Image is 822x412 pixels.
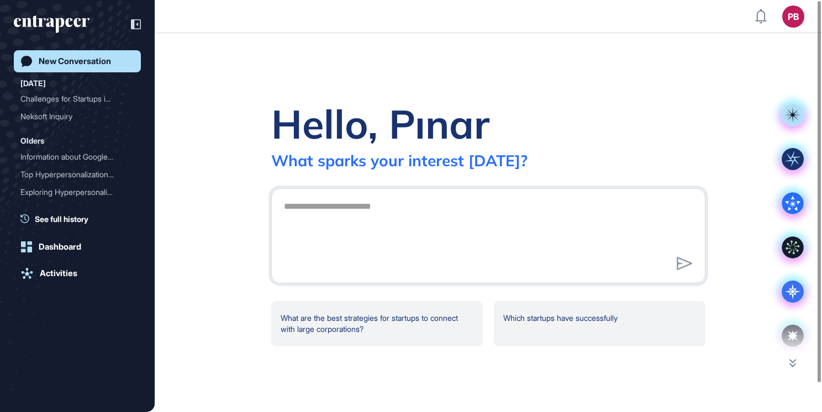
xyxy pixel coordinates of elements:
[39,56,111,66] div: New Conversation
[271,301,483,346] div: What are the best strategies for startups to connect with large corporations?
[35,213,88,225] span: See full history
[14,50,141,72] a: New Conversation
[14,236,141,258] a: Dashboard
[494,301,705,346] div: Which startups have successfully
[40,268,77,278] div: Activities
[20,166,125,183] div: Top Hyperpersonalization ...
[20,148,125,166] div: Information about Google ...
[20,134,44,147] div: Olders
[20,108,134,125] div: Neksoft Inquiry
[782,6,804,28] button: PB
[14,15,89,33] div: entrapeer-logo
[20,90,125,108] div: Challenges for Startups i...
[271,99,489,149] div: Hello, Pınar
[20,166,134,183] div: Top Hyperpersonalization Use Cases in Banking
[39,242,81,252] div: Dashboard
[271,151,528,170] div: What sparks your interest [DATE]?
[20,183,134,201] div: Exploring Hyperpersonalization in Banking
[20,183,125,201] div: Exploring Hyperpersonaliz...
[20,213,141,225] a: See full history
[20,148,134,166] div: Information about Google and its related entities
[14,262,141,284] a: Activities
[20,90,134,108] div: Challenges for Startups in Connecting with Corporates
[20,77,46,90] div: [DATE]
[20,108,125,125] div: Neksoft Inquiry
